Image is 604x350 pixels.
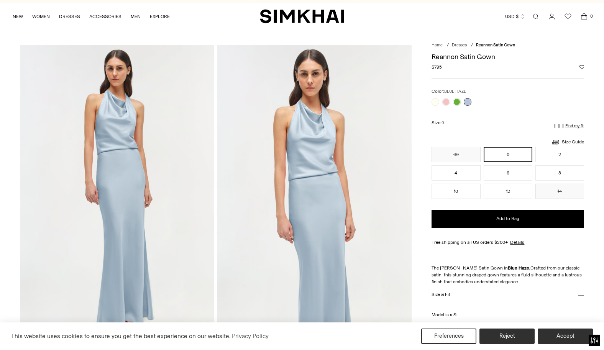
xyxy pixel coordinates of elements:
[432,88,466,95] label: Color:
[260,9,344,24] a: SIMKHAI
[432,64,442,71] span: $795
[11,332,231,340] span: This website uses cookies to ensure you get the best experience on our website.
[484,165,532,181] button: 6
[588,13,595,20] span: 0
[479,329,535,344] button: Reject
[544,9,560,24] a: Go to the account page
[59,8,80,25] a: DRESSES
[560,9,576,24] a: Wishlist
[6,321,77,344] iframe: Sign Up via Text for Offers
[432,210,584,228] button: Add to Bag
[13,8,23,25] a: NEW
[551,137,584,147] a: Size Guide
[150,8,170,25] a: EXPLORE
[20,45,214,337] img: Reannon Satin Gown
[471,42,473,49] div: /
[528,9,543,24] a: Open search modal
[444,89,466,94] span: BLUE HAZE
[496,215,519,222] span: Add to Bag
[32,8,50,25] a: WOMEN
[447,42,449,49] div: /
[432,53,584,60] h1: Reannon Satin Gown
[432,43,443,48] a: Home
[432,285,584,305] button: Size & Fit
[432,265,584,285] p: The [PERSON_NAME] Satin Gown in Crafted from our classic satin, this stunning draped gown feature...
[538,329,593,344] button: Accept
[231,330,270,342] a: Privacy Policy (opens in a new tab)
[484,184,532,199] button: 12
[535,147,584,162] button: 2
[432,239,584,246] div: Free shipping on all US orders $200+
[432,304,584,318] p: Model is a Si
[421,329,476,344] button: Preferences
[432,42,584,49] nav: breadcrumbs
[89,8,121,25] a: ACCESSORIES
[505,8,525,25] button: USD $
[535,165,584,181] button: 8
[432,184,480,199] button: 10
[442,120,444,125] span: 0
[510,239,524,246] a: Details
[432,119,444,127] label: Size:
[535,184,584,199] button: 14
[452,43,467,48] a: Dresses
[432,165,480,181] button: 4
[432,292,450,297] h3: Size & Fit
[217,45,412,337] img: Reannon Satin Gown
[476,43,515,48] span: Reannon Satin Gown
[579,65,584,69] button: Add to Wishlist
[576,9,592,24] a: Open cart modal
[131,8,141,25] a: MEN
[508,265,530,271] strong: Blue Haze.
[432,147,480,162] button: 00
[484,147,532,162] button: 0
